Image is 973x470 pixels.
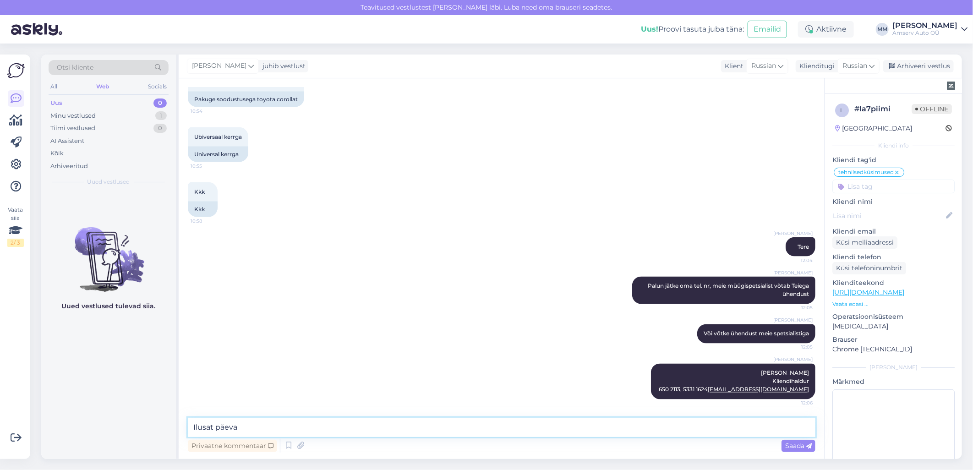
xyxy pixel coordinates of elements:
[57,63,93,72] span: Otsi kliente
[146,81,169,93] div: Socials
[155,111,167,120] div: 1
[947,82,955,90] img: zendesk
[798,21,854,38] div: Aktiivne
[748,21,787,38] button: Emailid
[191,163,225,169] span: 10:55
[778,305,813,312] span: 12:05
[188,92,304,107] div: Pakuge soodustusega toyota corollat
[721,61,743,71] div: Klient
[876,23,889,36] div: MM
[188,418,815,437] textarea: Ilusat päeva !
[773,356,813,363] span: [PERSON_NAME]
[50,162,88,171] div: Arhiveeritud
[94,81,111,93] div: Web
[773,317,813,324] span: [PERSON_NAME]
[832,180,955,193] input: Lisa tag
[259,61,306,71] div: juhib vestlust
[778,257,813,264] span: 12:04
[153,124,167,133] div: 0
[832,288,904,296] a: [URL][DOMAIN_NAME]
[785,442,812,450] span: Saada
[41,211,176,293] img: No chats
[832,142,955,150] div: Kliendi info
[832,262,906,274] div: Küsi telefoninumbrit
[832,335,955,344] p: Brauser
[832,300,955,308] p: Vaata edasi ...
[191,108,225,115] span: 10:54
[7,62,25,79] img: Askly Logo
[7,239,24,247] div: 2 / 3
[832,312,955,322] p: Operatsioonisüsteem
[192,61,246,71] span: [PERSON_NAME]
[50,111,96,120] div: Minu vestlused
[832,155,955,165] p: Kliendi tag'id
[49,81,59,93] div: All
[641,25,658,33] b: Uus!
[188,440,277,452] div: Privaatne kommentaar
[892,22,957,29] div: [PERSON_NAME]
[835,124,912,133] div: [GEOGRAPHIC_DATA]
[62,301,156,311] p: Uued vestlused tulevad siia.
[778,400,813,407] span: 12:06
[773,230,813,237] span: [PERSON_NAME]
[50,149,64,158] div: Kõik
[892,29,957,37] div: Amserv Auto OÜ
[832,236,897,249] div: Küsi meiliaadressi
[153,98,167,108] div: 0
[7,206,24,247] div: Vaata siia
[912,104,952,114] span: Offline
[838,169,894,175] span: tehnilsedküsimused
[832,377,955,387] p: Märkmed
[854,104,912,115] div: # la7piimi
[648,283,810,298] span: Palun jätke oma tel. nr, meie müügispetsialist võtab Teiega ühendust
[188,147,248,162] div: Universal kerrga
[842,61,867,71] span: Russian
[50,137,84,146] div: AI Assistent
[832,344,955,354] p: Chrome [TECHNICAL_ID]
[708,386,809,393] a: [EMAIL_ADDRESS][DOMAIN_NAME]
[798,243,809,250] span: Tere
[832,322,955,331] p: [MEDICAL_DATA]
[883,60,954,72] div: Arhiveeri vestlus
[191,218,225,224] span: 10:58
[50,98,62,108] div: Uus
[194,188,205,195] span: Kkk
[704,330,809,337] span: Või võtke ühendust meie spetsialistiga
[50,124,95,133] div: Tiimi vestlused
[832,197,955,207] p: Kliendi nimi
[832,252,955,262] p: Kliendi telefon
[833,211,944,221] input: Lisa nimi
[194,133,242,140] span: Ubiversaal kerrga
[773,269,813,276] span: [PERSON_NAME]
[832,278,955,288] p: Klienditeekond
[641,24,744,35] div: Proovi tasuta juba täna:
[832,227,955,236] p: Kliendi email
[188,202,218,217] div: Kkk
[841,107,844,114] span: l
[751,61,776,71] span: Russian
[796,61,835,71] div: Klienditugi
[87,178,130,186] span: Uued vestlused
[778,344,813,351] span: 12:05
[832,363,955,372] div: [PERSON_NAME]
[892,22,968,37] a: [PERSON_NAME]Amserv Auto OÜ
